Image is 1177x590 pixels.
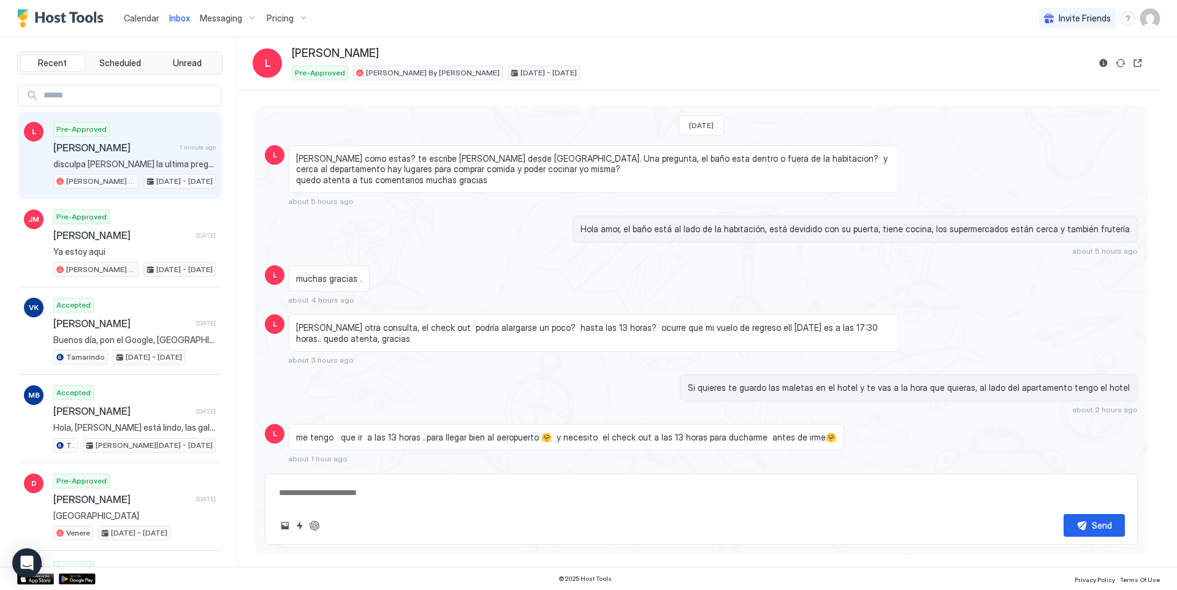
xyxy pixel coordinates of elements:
span: Hola amor, el baño está al lado de la habitación, está devidido con su puerta, tiene cocina, los ... [581,224,1130,235]
span: Venere [66,528,90,539]
span: about 5 hours ago [1072,246,1138,255]
span: [DATE] - [DATE] [156,176,213,187]
span: [DATE] [196,319,216,327]
span: Inbox [169,13,190,23]
span: [PERSON_NAME] [53,493,191,505]
div: Send [1092,519,1112,532]
button: Send [1064,514,1125,537]
span: [PERSON_NAME] como estas? te escribe [PERSON_NAME] desde [GEOGRAPHIC_DATA]. Una pregunta, el baño... [296,153,891,186]
span: Hola, [PERSON_NAME] está lindo, las galeras, pedernales, aquí después cuando [PERSON_NAME] hablamos [53,422,216,433]
span: [GEOGRAPHIC_DATA] [53,510,216,521]
span: Accepted [56,563,91,574]
button: Quick reply [292,518,307,533]
a: Privacy Policy [1075,572,1115,585]
span: [PERSON_NAME] otra consulta, el check out podría alargarse un poco? hasta las 13 horas? ocurre qu... [296,322,891,344]
span: [DATE] - [DATE] [111,528,167,539]
span: Scheduled [99,58,141,69]
span: [DATE] - [DATE] [520,67,577,78]
span: Pre-Approved [56,124,107,135]
span: me tengo que ir a las 13 horas ..para llegar bien al aeropuerto 🤗 y necesito el check out a las 1... [296,432,836,443]
div: menu [1121,11,1135,26]
span: Buenos día, pon el Google, [GEOGRAPHIC_DATA][PERSON_NAME], residencial [GEOGRAPHIC_DATA] [53,335,216,346]
span: [PERSON_NAME] [53,405,191,417]
span: [DATE] [196,232,216,240]
button: Sync reservation [1113,56,1128,70]
span: Unread [173,58,202,69]
span: [PERSON_NAME] [53,142,175,154]
a: Terms Of Use [1120,572,1160,585]
span: [DATE] [196,407,216,415]
button: Scheduled [88,55,153,72]
span: L [32,126,36,137]
span: D [31,478,37,489]
span: Tamarindo [66,352,105,363]
span: Invite Friends [1059,13,1111,24]
span: © 2025 Host Tools [558,575,612,583]
button: ChatGPT Auto Reply [307,518,322,533]
span: Si quieres te guardo las maletas en el hotel y te vas a la hora que quieras, al lado del apartame... [688,382,1130,393]
span: about 1 hour ago [288,454,348,463]
button: Recent [20,55,85,72]
span: Terms Of Use [1120,576,1160,583]
span: JM [28,214,39,225]
span: about 2 hours ago [1072,405,1138,414]
span: [DATE] [689,121,714,130]
span: about 4 hours ago [288,295,354,304]
span: L [273,270,277,281]
a: App Store [17,573,54,584]
span: [PERSON_NAME][DATE] - [DATE] [96,440,213,451]
button: Open reservation [1130,56,1145,70]
button: Upload image [278,518,292,533]
a: Inbox [169,12,190,25]
span: [PERSON_NAME] [53,229,191,241]
span: Ya estoy aqui [53,246,216,257]
span: Calendar [124,13,159,23]
span: [PERSON_NAME] By [PERSON_NAME] [66,264,135,275]
span: [PERSON_NAME] [53,317,191,330]
span: [PERSON_NAME] [292,47,379,61]
span: [DATE] - [DATE] [156,264,213,275]
span: L [273,319,277,330]
span: Pre-Approved [56,475,107,486]
span: disculpa [PERSON_NAME] la ultima pregunta, como se llama el hotel del que me hablaste ? [53,159,216,170]
div: tab-group [17,51,223,75]
a: Host Tools Logo [17,9,109,28]
span: Recent [38,58,67,69]
span: about 5 hours ago [288,197,354,206]
span: Pre-Approved [295,67,345,78]
button: Unread [154,55,219,72]
span: Pricing [267,13,294,24]
span: [PERSON_NAME] By [PERSON_NAME] [366,67,500,78]
span: Messaging [200,13,242,24]
span: Privacy Policy [1075,576,1115,583]
span: VK [29,302,39,313]
span: MB [28,390,40,401]
span: muchas gracias . [296,273,362,284]
a: Calendar [124,12,159,25]
input: Input Field [39,85,221,106]
span: [DATE] - [DATE] [126,352,182,363]
span: Tamarindo [66,440,75,451]
span: L [273,428,277,439]
button: Reservation information [1096,56,1111,70]
span: L [265,56,270,70]
span: [PERSON_NAME] By [PERSON_NAME] [66,176,135,187]
span: Accepted [56,387,91,398]
span: 1 minute ago [180,143,216,151]
div: User profile [1140,9,1160,28]
span: about 3 hours ago [288,355,354,365]
span: Accepted [56,300,91,311]
span: [DATE] [196,495,216,503]
div: Open Intercom Messenger [12,548,42,578]
span: Pre-Approved [56,211,107,222]
a: Google Play Store [59,573,96,584]
span: L [273,149,277,161]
